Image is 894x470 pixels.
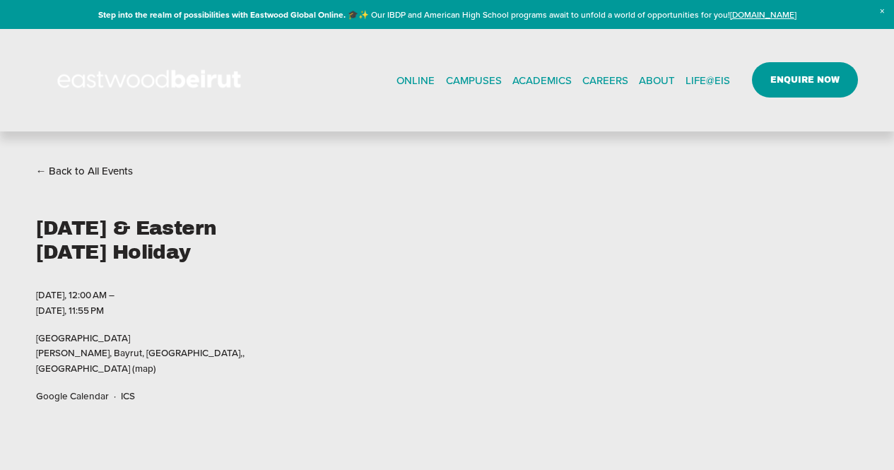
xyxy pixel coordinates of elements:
a: ENQUIRE NOW [752,62,859,98]
span: LIFE@EIS [686,71,730,90]
span: ACADEMICS [512,71,572,90]
a: [DOMAIN_NAME] [730,8,796,20]
span: CAMPUSES [446,71,502,90]
img: EastwoodIS Global Site [36,44,266,116]
a: (map) [132,361,156,375]
a: folder dropdown [512,69,572,90]
time: [DATE] [36,288,69,302]
time: [DATE] [36,303,69,317]
span: Bayrut, [GEOGRAPHIC_DATA], [114,346,245,360]
a: Google Calendar [36,389,109,403]
a: ONLINE [396,69,435,90]
time: 11:55 PM [69,303,104,317]
span: ABOUT [639,71,675,90]
a: folder dropdown [639,69,675,90]
span: [GEOGRAPHIC_DATA] [36,331,283,346]
a: Back to All Events [36,161,134,180]
a: CAREERS [582,69,628,90]
h1: [DATE] & Eastern [DATE] Holiday [36,216,283,264]
a: folder dropdown [686,69,730,90]
time: 12:00 AM [69,288,107,302]
a: ICS [121,389,135,403]
a: folder dropdown [446,69,502,90]
span: [PERSON_NAME] [36,346,114,360]
span: [GEOGRAPHIC_DATA] [36,361,130,375]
